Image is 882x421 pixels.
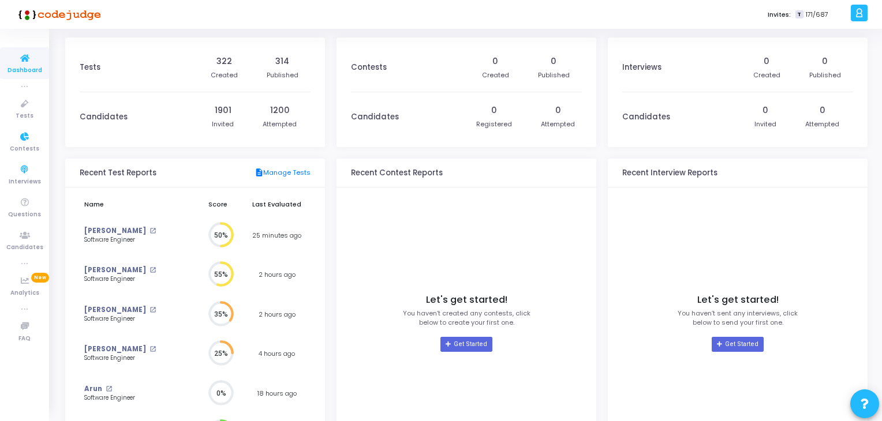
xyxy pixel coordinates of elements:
[555,104,561,116] div: 0
[255,168,311,178] a: Manage Tests
[255,168,263,178] mat-icon: description
[84,315,174,324] div: Software Engineer
[243,255,311,295] td: 2 hours ago
[84,394,174,403] div: Software Engineer
[31,273,49,283] span: New
[491,104,497,116] div: 0
[8,66,42,76] span: Dashboard
[6,243,43,253] span: Candidates
[763,104,768,116] div: 0
[10,288,39,298] span: Analytics
[764,55,769,67] div: 0
[426,294,507,306] h4: Let's get started!
[16,111,33,121] span: Tests
[243,193,311,216] th: Last Evaluated
[84,265,146,275] a: [PERSON_NAME]
[697,294,779,306] h4: Let's get started!
[84,275,174,284] div: Software Engineer
[150,346,156,352] mat-icon: open_in_new
[212,119,234,129] div: Invited
[806,10,828,20] span: 171/687
[270,104,290,116] div: 1200
[622,63,661,72] h3: Interviews
[822,55,828,67] div: 0
[106,386,112,392] mat-icon: open_in_new
[820,104,825,116] div: 0
[243,295,311,334] td: 2 hours ago
[541,119,575,129] div: Attempted
[243,374,311,414] td: 18 hours ago
[18,334,31,344] span: FAQ
[84,344,146,354] a: [PERSON_NAME]
[275,55,289,67] div: 314
[678,309,798,328] p: You haven’t sent any interviews, click below to send your first one.
[150,307,156,313] mat-icon: open_in_new
[80,168,156,178] h3: Recent Test Reports
[211,70,238,80] div: Created
[150,267,156,273] mat-icon: open_in_new
[482,70,509,80] div: Created
[9,177,41,187] span: Interviews
[84,236,174,245] div: Software Engineer
[538,70,570,80] div: Published
[622,112,670,122] h3: Candidates
[440,337,492,352] a: Get Started
[80,193,193,216] th: Name
[263,119,297,129] div: Attempted
[216,55,232,67] div: 322
[84,354,174,363] div: Software Engineer
[551,55,556,67] div: 0
[84,384,102,394] a: Arun
[753,70,780,80] div: Created
[14,3,101,26] img: logo
[215,104,231,116] div: 1901
[351,168,443,178] h3: Recent Contest Reports
[351,63,387,72] h3: Contests
[10,144,39,154] span: Contests
[267,70,298,80] div: Published
[492,55,498,67] div: 0
[243,334,311,374] td: 4 hours ago
[712,337,763,352] a: Get Started
[351,112,399,122] h3: Candidates
[805,119,839,129] div: Attempted
[150,228,156,234] mat-icon: open_in_new
[809,70,841,80] div: Published
[403,309,530,328] p: You haven’t created any contests, click below to create your first one.
[754,119,776,129] div: Invited
[84,226,146,236] a: [PERSON_NAME]
[476,119,512,129] div: Registered
[84,305,146,315] a: [PERSON_NAME]
[8,210,41,220] span: Questions
[80,112,128,122] h3: Candidates
[622,168,717,178] h3: Recent Interview Reports
[795,10,803,19] span: T
[193,193,243,216] th: Score
[80,63,100,72] h3: Tests
[243,216,311,255] td: 25 minutes ago
[768,10,791,20] label: Invites:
